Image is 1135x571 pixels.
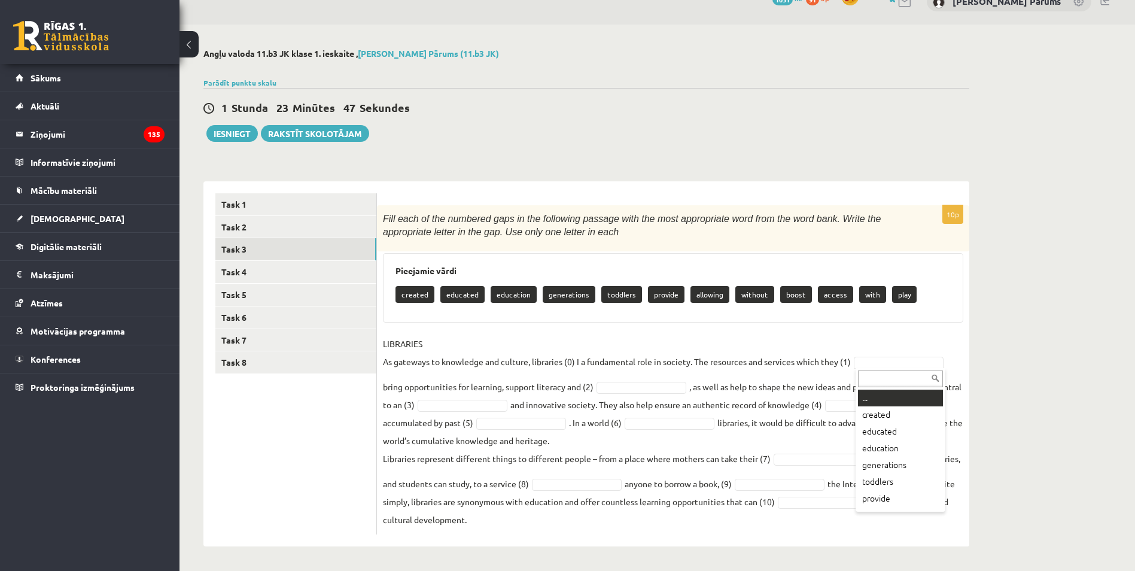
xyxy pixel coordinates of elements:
div: toddlers [858,473,943,490]
div: created [858,406,943,423]
div: allowing [858,507,943,524]
div: educated [858,423,943,440]
div: education [858,440,943,457]
div: generations [858,457,943,473]
div: ... [858,390,943,406]
div: provide [858,490,943,507]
